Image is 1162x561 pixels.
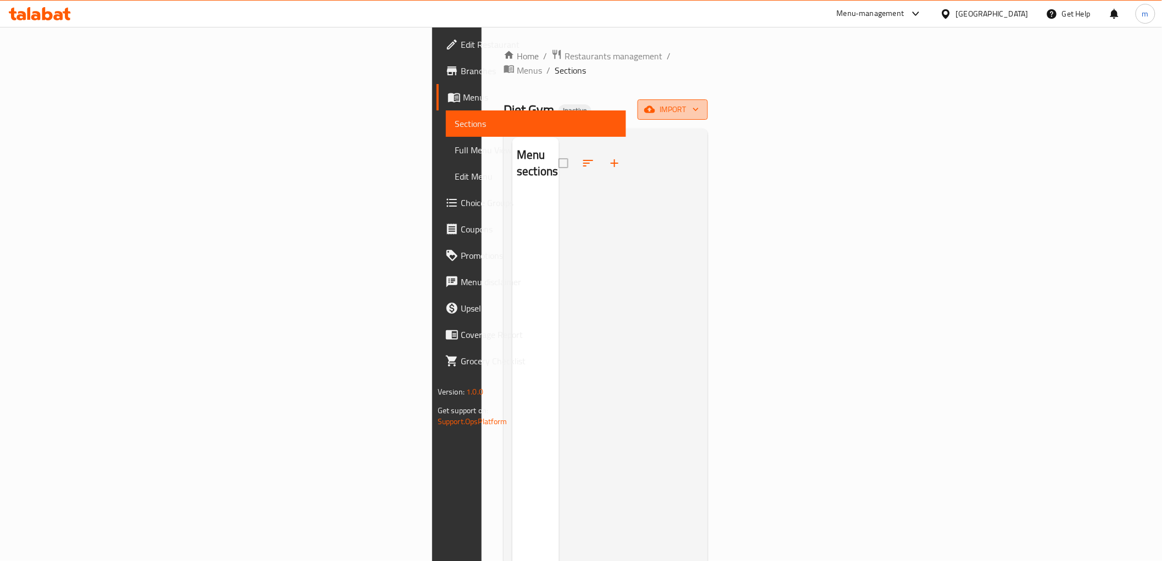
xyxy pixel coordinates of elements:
[461,354,617,368] span: Grocery Checklist
[461,196,617,209] span: Choice Groups
[463,91,617,104] span: Menus
[461,249,617,262] span: Promotions
[446,110,626,137] a: Sections
[437,58,626,84] a: Branches
[461,275,617,288] span: Menu disclaimer
[437,216,626,242] a: Coupons
[461,328,617,341] span: Coverage Report
[512,190,559,198] nav: Menu sections
[646,103,699,116] span: import
[601,150,628,176] button: Add section
[437,242,626,269] a: Promotions
[437,31,626,58] a: Edit Restaurant
[461,64,617,77] span: Branches
[455,170,617,183] span: Edit Menu
[437,348,626,374] a: Grocery Checklist
[1142,8,1149,20] span: m
[667,49,671,63] li: /
[956,8,1029,20] div: [GEOGRAPHIC_DATA]
[437,84,626,110] a: Menus
[455,117,617,130] span: Sections
[437,269,626,295] a: Menu disclaimer
[837,7,904,20] div: Menu-management
[461,223,617,236] span: Coupons
[461,38,617,51] span: Edit Restaurant
[461,302,617,315] span: Upsell
[638,99,708,120] button: import
[466,385,483,399] span: 1.0.0
[446,163,626,190] a: Edit Menu
[455,143,617,157] span: Full Menu View
[438,403,488,418] span: Get support on:
[437,190,626,216] a: Choice Groups
[437,321,626,348] a: Coverage Report
[437,295,626,321] a: Upsell
[438,385,465,399] span: Version:
[446,137,626,163] a: Full Menu View
[438,414,507,429] a: Support.OpsPlatform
